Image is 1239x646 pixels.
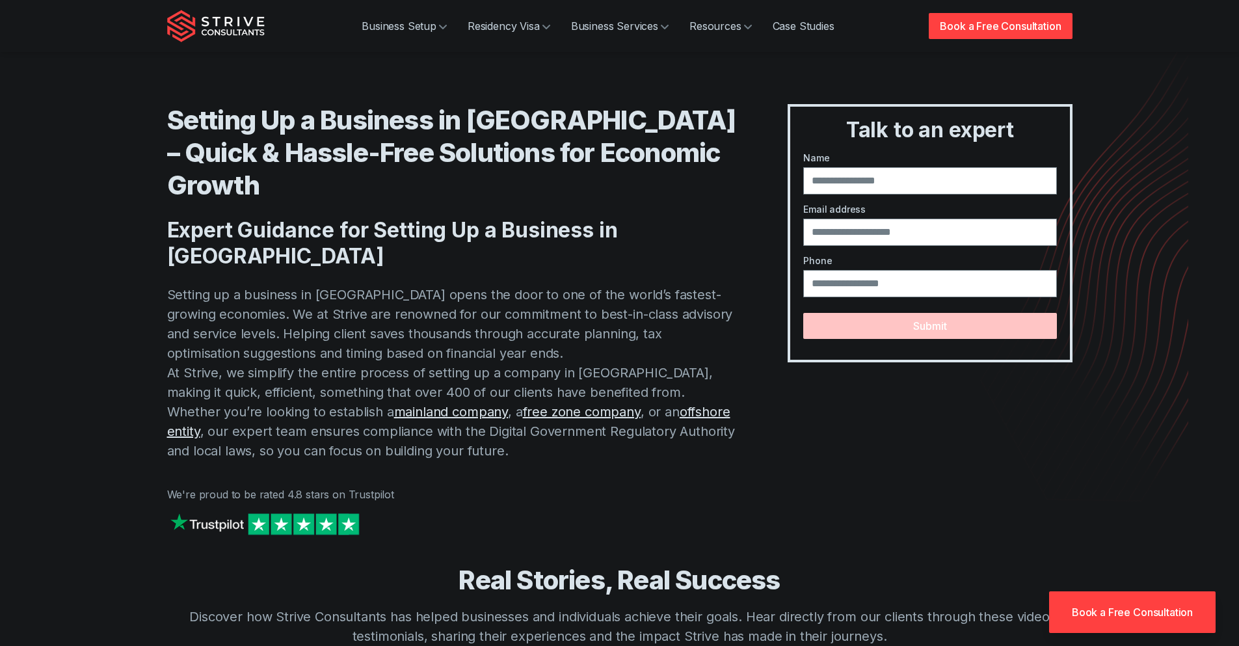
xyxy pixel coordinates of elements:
label: Email address [803,202,1056,216]
a: free zone company [523,404,641,420]
label: Phone [803,254,1056,267]
h3: Real Stories, Real Success [167,564,1072,597]
p: Setting up a business in [GEOGRAPHIC_DATA] opens the door to one of the world’s fastest-growing e... [167,285,736,461]
a: Book a Free Consultation [929,13,1072,39]
a: Resources [679,13,762,39]
p: Discover how Strive Consultants has helped businesses and individuals achieve their goals. Hear d... [167,607,1072,646]
a: Case Studies [762,13,845,39]
a: Residency Visa [457,13,561,39]
button: Submit [803,313,1056,339]
a: Business Services [561,13,679,39]
label: Name [803,151,1056,165]
p: We're proud to be rated 4.8 stars on Trustpilot [167,487,736,502]
img: Strive on Trustpilot [167,510,362,538]
a: Book a Free Consultation [1049,591,1216,633]
h3: Talk to an expert [795,117,1064,143]
h1: Setting Up a Business in [GEOGRAPHIC_DATA] – Quick & Hassle-Free Solutions for Economic Growth [167,104,736,202]
a: mainland company [394,404,508,420]
a: Business Setup [351,13,457,39]
h2: Expert Guidance for Setting Up a Business in [GEOGRAPHIC_DATA] [167,217,736,269]
img: Strive Consultants [167,10,265,42]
